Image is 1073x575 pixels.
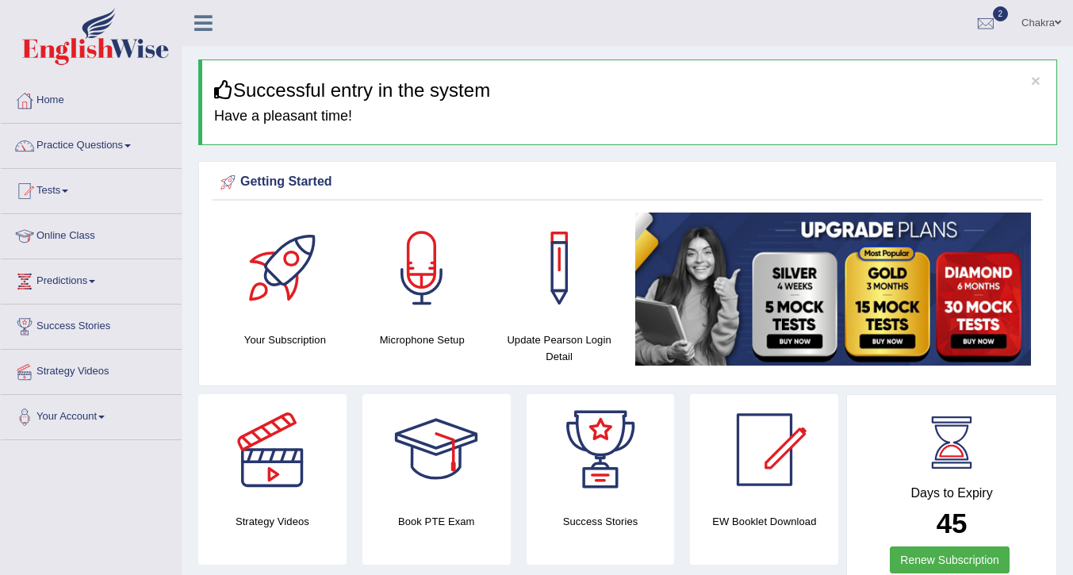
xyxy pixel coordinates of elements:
[690,513,838,530] h4: EW Booklet Download
[217,171,1039,194] div: Getting Started
[1,214,182,254] a: Online Class
[1,259,182,299] a: Predictions
[499,332,620,365] h4: Update Pearson Login Detail
[937,508,968,539] b: 45
[993,6,1009,21] span: 2
[1,79,182,118] a: Home
[890,546,1010,573] a: Renew Subscription
[1,169,182,209] a: Tests
[527,513,675,530] h4: Success Stories
[214,80,1044,101] h3: Successful entry in the system
[1,395,182,435] a: Your Account
[864,486,1039,500] h4: Days to Expiry
[1,305,182,344] a: Success Stories
[198,513,347,530] h4: Strategy Videos
[224,332,346,348] h4: Your Subscription
[1,124,182,163] a: Practice Questions
[1,350,182,389] a: Strategy Videos
[1031,72,1040,89] button: ×
[362,513,511,530] h4: Book PTE Exam
[635,213,1031,366] img: small5.jpg
[214,109,1044,125] h4: Have a pleasant time!
[362,332,483,348] h4: Microphone Setup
